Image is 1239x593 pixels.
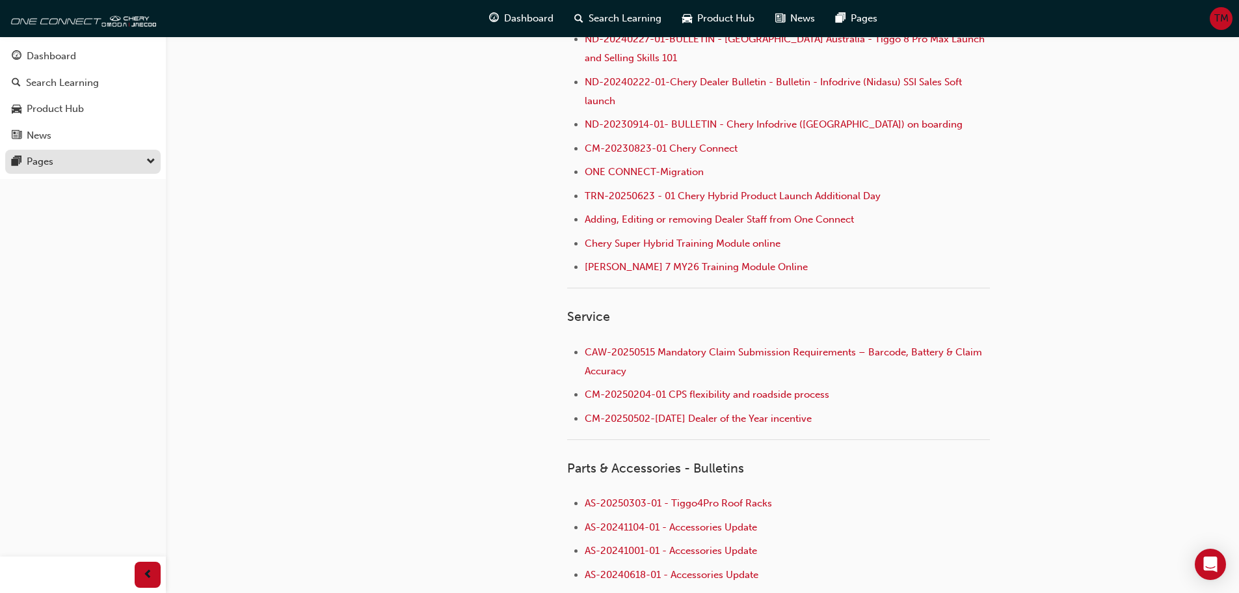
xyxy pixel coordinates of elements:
a: guage-iconDashboard [479,5,564,32]
span: news-icon [775,10,785,27]
button: DashboardSearch LearningProduct HubNews [5,42,161,150]
a: CAW-20250515 Mandatory Claim Submission Requirements – Barcode, Battery & Claim Accuracy [585,346,985,377]
span: Service [567,309,610,324]
a: search-iconSearch Learning [564,5,672,32]
button: TM [1210,7,1232,30]
span: Product Hub [697,11,754,26]
a: CM-20230823-01 Chery Connect [585,143,738,154]
span: Search Learning [589,11,661,26]
span: guage-icon [489,10,499,27]
a: AS-20240618-01 - Accessories Update [585,569,758,581]
span: down-icon [146,154,155,171]
a: ONE CONNECT-Migration [585,166,704,178]
a: TRN-20250623 - 01 Chery Hybrid Product Launch Additional Day [585,190,881,202]
a: [PERSON_NAME] 7 MY26 Training Module Online [585,261,808,273]
span: search-icon [12,77,21,89]
span: guage-icon [12,51,21,62]
button: Pages [5,150,161,174]
div: Pages [27,154,53,169]
div: News [27,128,51,143]
div: Product Hub [27,102,84,117]
span: news-icon [12,130,21,142]
span: pages-icon [836,10,846,27]
a: AS-20241104-01 - Accessories Update [585,521,757,533]
span: car-icon [682,10,692,27]
a: ND-20240222-01-Chery Dealer Bulletin - Bulletin - Infodrive (Nidasu) SSI Sales Soft launch [585,76,965,107]
span: pages-icon [12,156,21,168]
span: Dashboard [504,11,553,26]
a: Chery Super Hybrid Training Module online [585,238,780,249]
span: car-icon [12,103,21,115]
a: pages-iconPages [825,5,888,32]
a: news-iconNews [765,5,825,32]
a: CM-20250204-01 CPS flexibility and roadside process [585,389,829,400]
a: Product Hub [5,97,161,121]
div: Open Intercom Messenger [1195,549,1226,580]
a: ND-20230914-01- BULLETIN - Chery Infodrive ([GEOGRAPHIC_DATA]) on boarding [585,118,963,130]
a: Search Learning [5,71,161,95]
a: Adding, Editing or removing Dealer Staff from One Connect [585,214,854,225]
a: News [5,124,161,148]
span: News [790,11,815,26]
span: Pages [851,11,877,26]
a: AS-20250303-01 - Tiggo4Pro Roof Racks [585,497,772,509]
a: car-iconProduct Hub [672,5,765,32]
img: oneconnect [7,5,156,31]
a: CM-20250502-[DATE] Dealer of the Year incentive [585,413,812,424]
div: Dashboard [27,49,76,64]
span: prev-icon [143,567,153,583]
a: Dashboard [5,44,161,68]
span: Parts & Accessories - Bulletins [567,461,744,476]
div: Search Learning [26,76,99,90]
a: AS-20241001-01 - Accessories Update [585,545,757,557]
span: search-icon [574,10,583,27]
span: TM [1214,11,1229,26]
